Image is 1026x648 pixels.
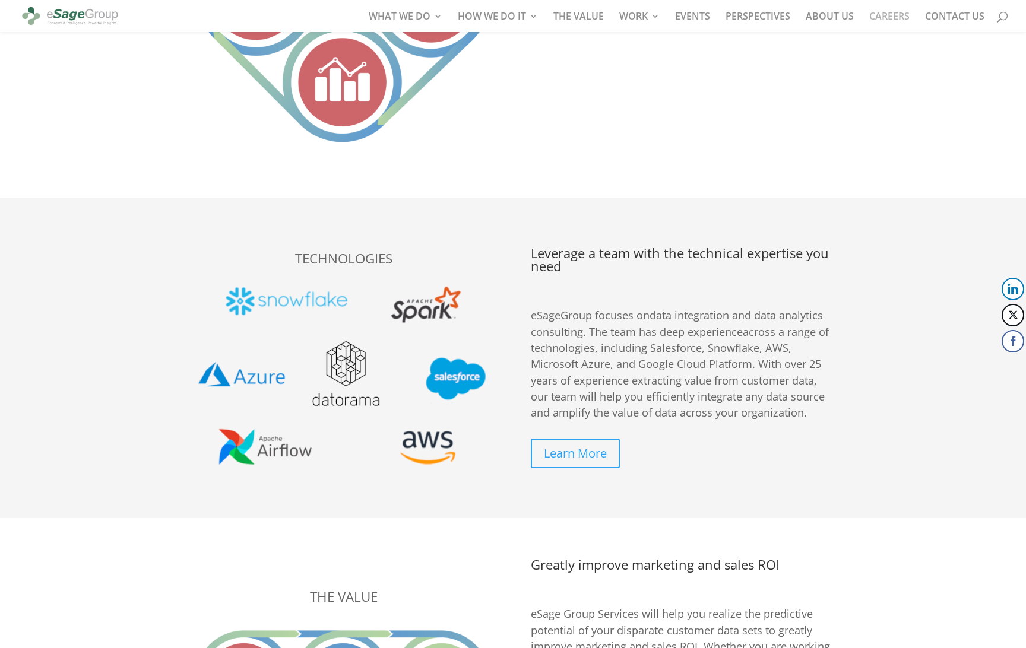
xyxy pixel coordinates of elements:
a: EVENTS [675,12,710,32]
a: HOW WE DO IT [458,12,538,32]
a: WHAT WE DO [369,12,442,32]
button: Facebook Share [1002,330,1024,352]
h3: Greatly improve marketing and sales ROI [531,558,834,577]
p: THE VALUE [192,590,495,603]
a: WORK [619,12,660,32]
a: THE VALUE [553,12,604,32]
a: Learn More [531,439,620,468]
a: PERSPECTIVES [726,12,790,32]
span: Group focuses on [560,308,650,322]
button: LinkedIn Share [1002,278,1024,300]
a: CAREERS [869,12,910,32]
button: Twitter Share [1002,304,1024,326]
h3: Leverage a team with the technical expertise you need [531,246,834,278]
span: data integration and data analytics consulting. The team has deep experience [531,308,823,338]
a: CONTACT US [925,12,984,32]
img: eSage Group [20,2,120,30]
span: across a range of technologies, including Salesforce, Snowflake, AWS, Microsoft Azure, and Google... [531,325,829,420]
span: eSage [531,308,560,322]
p: TECHNOLOGIES [192,252,495,265]
a: ABOUT US [806,12,854,32]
